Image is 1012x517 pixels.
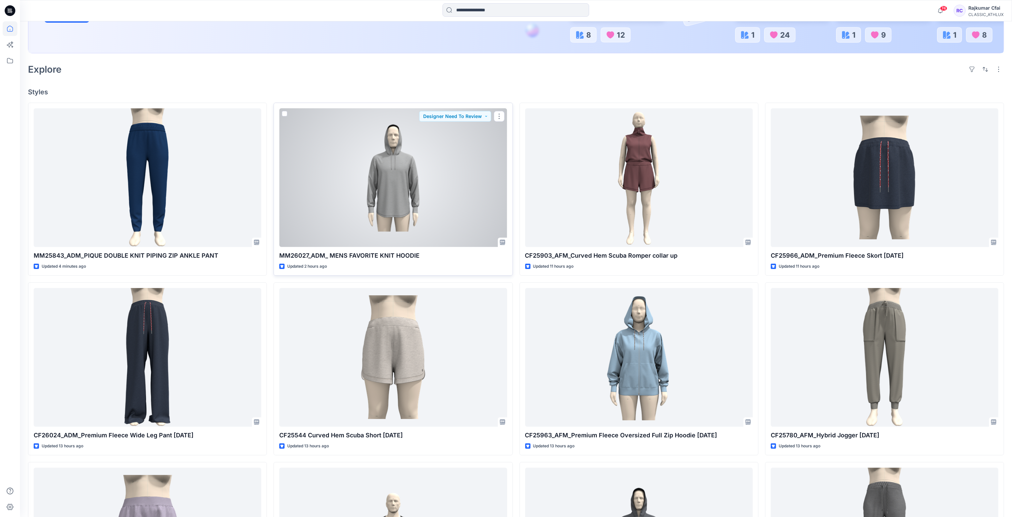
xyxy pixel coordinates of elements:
div: RC [954,5,966,17]
p: CF25963_AFM_Premium Fleece Oversized Full Zip Hoodie [DATE] [525,431,753,440]
div: CLASSIC_ATHLUX [968,12,1004,17]
a: CF26024_ADM_Premium Fleece Wide Leg Pant 29AUG25 [34,288,261,427]
p: Updated 4 minutes ago [42,263,86,270]
a: MM26027_ADM_ MENS FAVORITE KNIT HOODIE [279,108,507,247]
a: CF25903_AFM_Curved Hem Scuba Romper collar up [525,108,753,247]
a: CF25966_ADM_Premium Fleece Skort 29AUG25 [771,108,998,247]
p: CF25966_ADM_Premium Fleece Skort [DATE] [771,251,998,260]
p: CF26024_ADM_Premium Fleece Wide Leg Pant [DATE] [34,431,261,440]
p: CF25544 Curved Hem Scuba Short [DATE] [279,431,507,440]
p: Updated 13 hours ago [287,443,329,450]
div: Rajkumar Cfai [968,4,1004,12]
p: CF25780_AFM_Hybrid Jogger [DATE] [771,431,998,440]
p: Updated 13 hours ago [779,443,820,450]
p: MM25843_ADM_PIQUE DOUBLE KNIT PIPING ZIP ANKLE PANT [34,251,261,260]
h4: Styles [28,88,1004,96]
a: CF25544 Curved Hem Scuba Short 29AUG25 [279,288,507,427]
p: Updated 11 hours ago [533,263,574,270]
a: MM25843_ADM_PIQUE DOUBLE KNIT PIPING ZIP ANKLE PANT [34,108,261,247]
span: 74 [940,6,947,11]
p: CF25903_AFM_Curved Hem Scuba Romper collar up [525,251,753,260]
p: MM26027_ADM_ MENS FAVORITE KNIT HOODIE [279,251,507,260]
p: Updated 13 hours ago [533,443,575,450]
p: Updated 13 hours ago [42,443,83,450]
a: CF25780_AFM_Hybrid Jogger 29AUG25 [771,288,998,427]
p: Updated 11 hours ago [779,263,819,270]
h2: Explore [28,64,62,75]
p: Updated 2 hours ago [287,263,327,270]
a: CF25963_AFM_Premium Fleece Oversized Full Zip Hoodie 29AUG25 [525,288,753,427]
